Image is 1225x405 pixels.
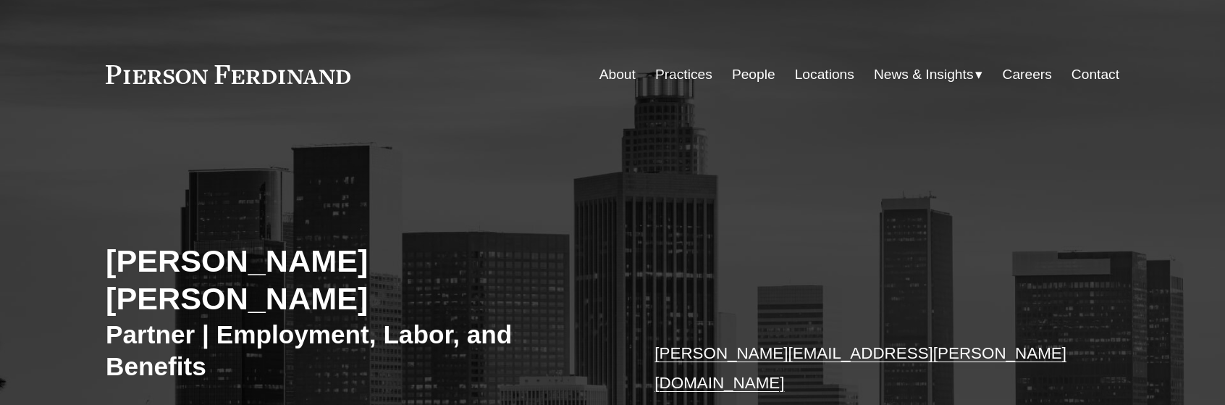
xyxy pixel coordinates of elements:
a: Locations [795,61,854,88]
a: Practices [655,61,712,88]
h2: [PERSON_NAME] [PERSON_NAME] [106,242,612,318]
a: About [599,61,636,88]
a: People [732,61,775,88]
a: Contact [1072,61,1119,88]
h3: Partner | Employment, Labor, and Benefits [106,319,612,382]
span: News & Insights [874,62,974,88]
a: [PERSON_NAME][EMAIL_ADDRESS][PERSON_NAME][DOMAIN_NAME] [654,344,1066,391]
a: folder dropdown [874,61,983,88]
a: Careers [1003,61,1052,88]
